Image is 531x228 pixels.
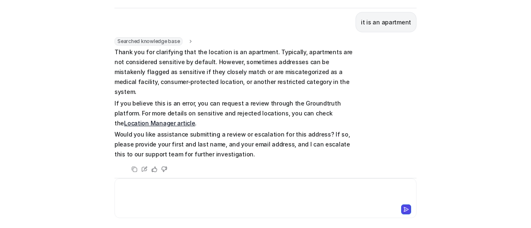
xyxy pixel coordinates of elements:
p: Would you like assistance submitting a review or escalation for this address? If so, please provi... [114,130,357,159]
p: it is an apartment [361,17,411,27]
p: If you believe this is an error, you can request a review through the Groundtruth platform. For m... [114,98,357,128]
p: Thank you for clarifying that the location is an apartment. Typically, apartments are not conside... [114,47,357,97]
span: Searched knowledge base [114,37,183,46]
a: Location Manager article [124,120,195,127]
